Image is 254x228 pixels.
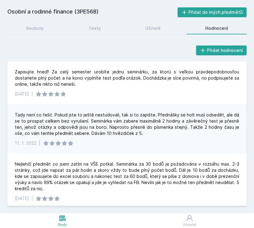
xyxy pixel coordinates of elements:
[88,25,101,31] div: Testy
[31,195,33,202] div: |
[39,140,40,146] div: |
[7,7,178,17] h2: Osobní a rodinné finance (3PE568)
[58,222,67,227] div: Study
[26,25,44,31] div: Soubory
[15,112,239,136] div: Tady není co řešit. Pokud jste to ještě nestudovali, tak si to zapište. Přednášky se holt musí od...
[15,195,29,202] div: [DATE]
[70,22,120,34] a: Testy
[187,22,247,34] a: Hodnocení
[205,25,228,31] div: Hodnocení
[15,91,29,97] div: [DATE]
[183,222,196,227] div: Uživatel
[15,161,239,192] div: Nejlehčí předmět co jsem zatím na VŠE potkal. Seminárka za 30 bodů je požadována v rozsáhu max. 2...
[15,69,239,87] div: Zapisujte hneď! Za celý semester urobíte jednu seminárku, za ktorú s veľkou pravdepodobnosťou dos...
[178,7,247,17] button: Přidat do mých předmětů
[145,25,161,31] div: Učitelé
[127,22,179,34] a: Učitelé
[31,91,33,97] div: |
[196,45,247,55] button: Přidat hodnocení
[7,22,63,34] a: Soubory
[15,140,36,146] div: 11. 1. 2022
